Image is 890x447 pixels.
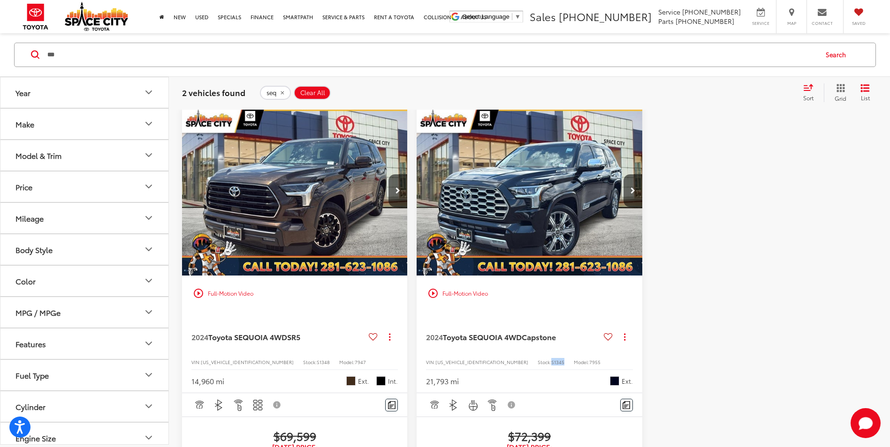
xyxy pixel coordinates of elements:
div: Year [15,88,30,97]
img: Adaptive Cruise Control [193,399,205,411]
span: Parts [658,16,674,26]
button: Actions [616,328,633,345]
button: YearYear [0,77,169,108]
div: Engine Size [143,432,154,444]
span: Service [750,20,771,26]
span: $69,599 [191,429,398,443]
span: Map [781,20,802,26]
button: Body StyleBody Style [0,234,169,265]
span: dropdown dots [389,333,390,341]
span: [US_VEHICLE_IDENTIFICATION_NUMBER] [201,358,294,365]
button: Grid View [824,83,853,102]
div: Fuel Type [143,370,154,381]
span: Toyota SEQUOIA 4WD [443,331,522,342]
span: Clear All [300,89,325,97]
div: Fuel Type [15,371,49,380]
button: Comments [385,399,398,411]
div: Model & Trim [15,151,61,160]
span: SR5 [287,331,300,342]
img: Comments [623,401,630,409]
button: remove seq [260,86,291,100]
div: Price [143,181,154,193]
img: Bluetooth® [448,399,459,411]
button: Comments [620,399,633,411]
button: List View [853,83,877,102]
div: MPG / MPGe [143,307,154,318]
button: Toggle Chat Window [851,408,881,438]
div: Features [143,338,154,350]
button: ColorColor [0,266,169,296]
span: Int. [388,377,398,386]
input: Search by Make, Model, or Keyword [46,44,817,66]
a: Select Language​ [463,13,521,20]
img: Adaptive Cruise Control [428,399,440,411]
button: Next image [624,174,642,207]
span: Model: [574,358,589,365]
a: 2024Toyota SEQUOIA 4WDCapstone [426,332,600,342]
div: Body Style [15,245,53,254]
span: Ext. [622,377,633,386]
div: Body Style [143,244,154,255]
span: 2024 [191,331,208,342]
button: FeaturesFeatures [0,328,169,359]
span: VIN: [426,358,435,365]
div: 14,960 mi [191,376,224,387]
span: Stock: [538,358,551,365]
div: Features [15,339,46,348]
span: $72,399 [426,429,632,443]
span: Stock: [303,358,317,365]
img: Bluetooth® [213,399,225,411]
div: Make [143,119,154,130]
button: Actions [381,328,398,345]
button: MakeMake [0,109,169,139]
img: Heated Steering Wheel [467,399,479,411]
button: MPG / MPGeMPG / MPGe [0,297,169,328]
div: Model & Trim [143,150,154,161]
span: Sales [530,9,556,24]
div: 2024 Toyota SEQUOIA 4WD SR5 0 [182,106,408,276]
img: 2024 Toyota SEQUOIA 4WD CAPSTONE HYBRID [416,106,643,276]
span: S1345 [551,358,564,365]
div: Price [15,182,32,191]
div: Color [15,276,36,285]
span: Grid [835,94,846,102]
div: Color [143,276,154,287]
span: [PHONE_NUMBER] [559,9,652,24]
span: Service [658,7,680,16]
img: 3rd Row Seating [252,399,264,411]
button: View Disclaimer [269,395,285,415]
button: CylinderCylinder [0,391,169,422]
span: Smoked Mesquite [346,376,356,386]
div: Cylinder [15,402,46,411]
button: Select sort value [799,83,824,102]
span: Contact [812,20,833,26]
span: Sort [803,94,814,102]
span: [US_VEHICLE_IDENTIFICATION_NUMBER] [435,358,528,365]
svg: Start Chat [851,408,881,438]
span: Capstone [522,331,556,342]
button: Model & TrimModel & Trim [0,140,169,171]
span: ▼ [515,13,521,20]
button: Clear All [294,86,331,100]
a: 2024 Toyota SEQUOIA 4WD SR5 HYBRID2024 Toyota SEQUOIA 4WD SR5 HYBRID2024 Toyota SEQUOIA 4WD SR5 H... [182,106,408,276]
button: Fuel TypeFuel Type [0,360,169,390]
div: Mileage [143,213,154,224]
span: 7947 [355,358,366,365]
span: Black [376,376,386,386]
div: Mileage [15,214,44,223]
img: Comments [388,401,396,409]
div: Year [143,87,154,98]
button: MileageMileage [0,203,169,233]
a: 2024Toyota SEQUOIA 4WDSR5 [191,332,365,342]
span: List [860,94,870,102]
button: Search [817,43,860,67]
span: [PHONE_NUMBER] [682,7,741,16]
div: Make [15,119,34,128]
a: 2024 Toyota SEQUOIA 4WD CAPSTONE HYBRID2024 Toyota SEQUOIA 4WD CAPSTONE HYBRID2024 Toyota SEQUOIA... [416,106,643,276]
div: 21,793 mi [426,376,459,387]
span: Toyota SEQUOIA 4WD [208,331,287,342]
img: 2024 Toyota SEQUOIA 4WD SR5 HYBRID [182,106,408,276]
span: Saved [848,20,869,26]
span: Model: [339,358,355,365]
